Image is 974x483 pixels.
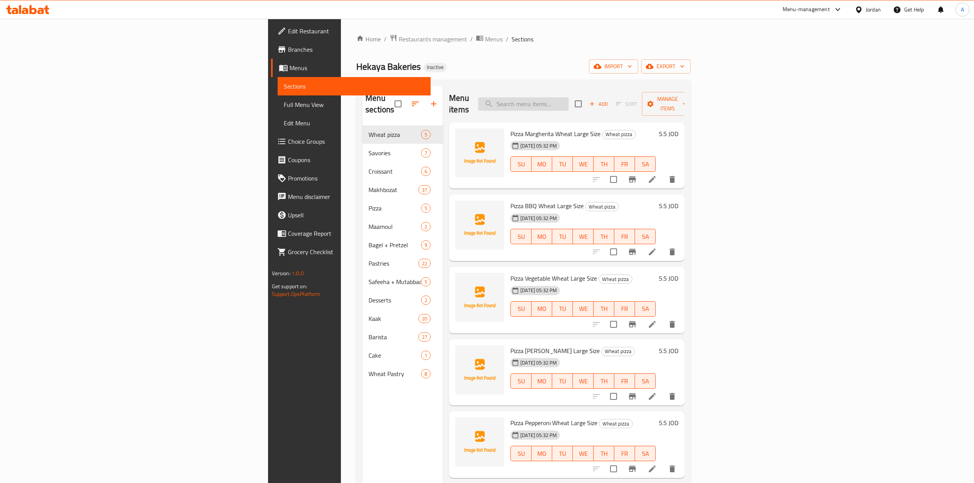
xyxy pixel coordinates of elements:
[576,159,591,170] span: WE
[510,417,597,429] span: Pizza Pepperoni Wheat Large Size
[421,240,431,250] div: items
[418,185,431,194] div: items
[623,460,642,478] button: Branch-specific-item
[455,200,504,250] img: Pizza BBQ Wheat Large Size
[271,206,431,224] a: Upsell
[648,320,657,329] a: Edit menu item
[617,376,632,387] span: FR
[638,159,653,170] span: SA
[272,289,321,299] a: Support.OpsPlatform
[278,114,431,132] a: Edit Menu
[617,303,632,314] span: FR
[573,229,594,244] button: WE
[594,156,614,172] button: TH
[356,34,691,44] nav: breadcrumb
[614,301,635,317] button: FR
[635,156,656,172] button: SA
[605,461,622,477] span: Select to update
[288,174,424,183] span: Promotions
[552,373,573,389] button: TU
[635,301,656,317] button: SA
[586,202,619,211] span: Wheat pizza
[271,169,431,187] a: Promotions
[421,131,430,138] span: 5
[424,64,447,71] span: Inactive
[369,351,421,360] span: Cake
[369,167,421,176] span: Croissant
[369,204,421,213] div: Pizza
[663,460,681,478] button: delete
[648,94,687,113] span: Manage items
[576,448,591,459] span: WE
[421,351,431,360] div: items
[589,59,638,74] button: import
[594,446,614,461] button: TH
[284,118,424,128] span: Edit Menu
[455,273,504,322] img: Pizza Vegetable Wheat Large Size
[424,63,447,72] div: Inactive
[362,273,443,291] div: Safeeha + Mutabbaq5
[623,170,642,189] button: Branch-specific-item
[421,205,430,212] span: 5
[648,464,657,473] a: Edit menu item
[576,376,591,387] span: WE
[369,259,418,268] div: Pastries
[421,352,430,359] span: 1
[601,347,635,356] div: Wheat pizza
[602,130,636,139] div: Wheat pizza
[288,155,424,164] span: Coupons
[641,59,691,74] button: export
[288,45,424,54] span: Branches
[783,5,830,14] div: Menu-management
[362,346,443,365] div: Cake1
[362,236,443,254] div: Bagel + Pretzel9
[369,240,421,250] span: Bagel + Pretzel
[288,210,424,220] span: Upsell
[421,278,430,286] span: 5
[419,186,430,194] span: 37
[506,34,508,44] li: /
[659,417,678,428] h6: 5.5 JOD
[659,128,678,139] h6: 5.5 JOD
[555,448,570,459] span: TU
[647,62,684,71] span: export
[599,419,632,428] span: Wheat pizza
[555,231,570,242] span: TU
[586,98,611,110] button: Add
[517,142,560,149] span: [DATE] 05:32 PM
[573,373,594,389] button: WE
[638,376,653,387] span: SA
[570,96,586,112] span: Select section
[597,376,611,387] span: TH
[635,373,656,389] button: SA
[531,301,552,317] button: MO
[369,130,421,139] span: Wheat pizza
[421,167,431,176] div: items
[635,229,656,244] button: SA
[390,96,406,112] span: Select all sections
[659,345,678,356] h6: 5.5 JOD
[597,159,611,170] span: TH
[418,332,431,342] div: items
[866,5,881,14] div: Jordan
[369,222,421,231] span: Maamoul
[362,254,443,273] div: Pastries22
[424,95,443,113] button: Add section
[271,22,431,40] a: Edit Restaurant
[362,144,443,162] div: Savories7
[421,222,431,231] div: items
[573,156,594,172] button: WE
[418,314,431,323] div: items
[573,446,594,461] button: WE
[517,287,560,294] span: [DATE] 05:32 PM
[271,243,431,261] a: Grocery Checklist
[510,345,600,356] span: Pizza [PERSON_NAME] Large Size
[421,148,431,158] div: items
[535,303,549,314] span: MO
[510,128,601,140] span: Pizza Margherita Wheat Large Size
[288,137,424,146] span: Choice Groups
[576,231,591,242] span: WE
[272,268,291,278] span: Version:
